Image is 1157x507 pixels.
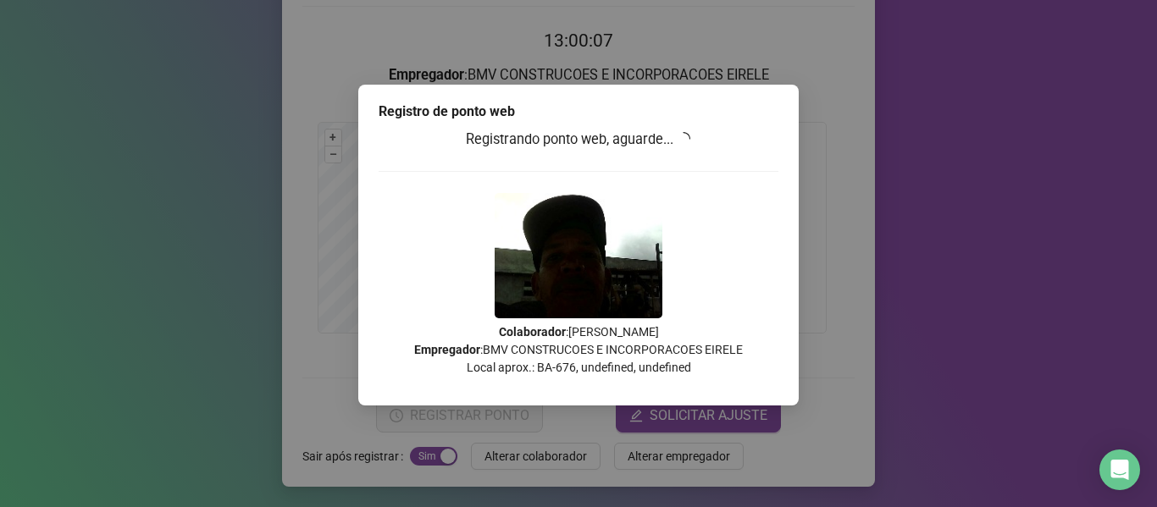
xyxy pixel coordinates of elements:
[379,102,778,122] div: Registro de ponto web
[499,325,566,339] strong: Colaborador
[379,129,778,151] h3: Registrando ponto web, aguarde...
[495,193,662,318] img: 9k=
[677,132,690,146] span: loading
[379,323,778,377] p: : [PERSON_NAME] : BMV CONSTRUCOES E INCORPORACOES EIRELE Local aprox.: BA-676, undefined, undefined
[414,343,480,356] strong: Empregador
[1099,449,1140,490] div: Open Intercom Messenger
